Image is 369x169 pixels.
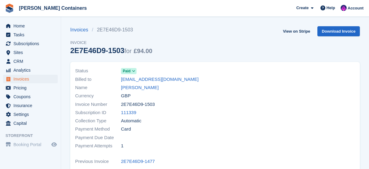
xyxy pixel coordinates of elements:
[13,92,50,101] span: Coupons
[121,126,131,133] span: Card
[124,48,131,54] span: for
[70,40,152,46] span: Invoice
[13,31,50,39] span: Tasks
[70,26,92,34] a: Invoices
[13,101,50,110] span: Insurance
[3,92,58,101] a: menu
[75,134,121,141] span: Payment Due Date
[121,92,131,99] span: GBP
[70,46,152,55] div: 2E7E46D9-1503
[3,75,58,83] a: menu
[3,101,58,110] a: menu
[3,119,58,128] a: menu
[13,39,50,48] span: Subscriptions
[317,26,360,36] a: Download Invoice
[121,101,155,108] span: 2E7E46D9-1503
[75,117,121,124] span: Collection Type
[75,126,121,133] span: Payment Method
[75,158,121,165] span: Previous Invoice
[75,76,121,83] span: Billed to
[13,119,50,128] span: Capital
[75,109,121,116] span: Subscription ID
[13,22,50,30] span: Home
[70,26,152,34] nav: breadcrumbs
[3,110,58,119] a: menu
[3,84,58,92] a: menu
[13,57,50,66] span: CRM
[13,66,50,74] span: Analytics
[280,26,312,36] a: View on Stripe
[327,5,335,11] span: Help
[3,39,58,48] a: menu
[133,48,152,54] span: £94.00
[121,109,136,116] a: 111339
[75,67,121,74] span: Status
[3,57,58,66] a: menu
[3,22,58,30] a: menu
[296,5,309,11] span: Create
[13,140,50,149] span: Booking Portal
[123,68,130,74] span: Paid
[121,67,137,74] a: Paid
[3,140,58,149] a: menu
[121,84,159,91] a: [PERSON_NAME]
[3,48,58,57] a: menu
[121,158,155,165] a: 2E7E46D9-1477
[13,110,50,119] span: Settings
[13,75,50,83] span: Invoices
[50,141,58,148] a: Preview store
[5,4,14,13] img: stora-icon-8386f47178a22dfd0bd8f6a31ec36ba5ce8667c1dd55bd0f319d3a0aa187defe.svg
[75,92,121,99] span: Currency
[75,84,121,91] span: Name
[75,101,121,108] span: Invoice Number
[13,48,50,57] span: Sites
[3,31,58,39] a: menu
[341,5,347,11] img: Claire Wilson
[16,3,89,13] a: [PERSON_NAME] Containers
[75,142,121,149] span: Payment Attempts
[13,84,50,92] span: Pricing
[121,117,141,124] span: Automatic
[348,5,364,11] span: Account
[121,142,123,149] span: 1
[3,66,58,74] a: menu
[5,133,61,139] span: Storefront
[121,76,199,83] a: [EMAIL_ADDRESS][DOMAIN_NAME]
